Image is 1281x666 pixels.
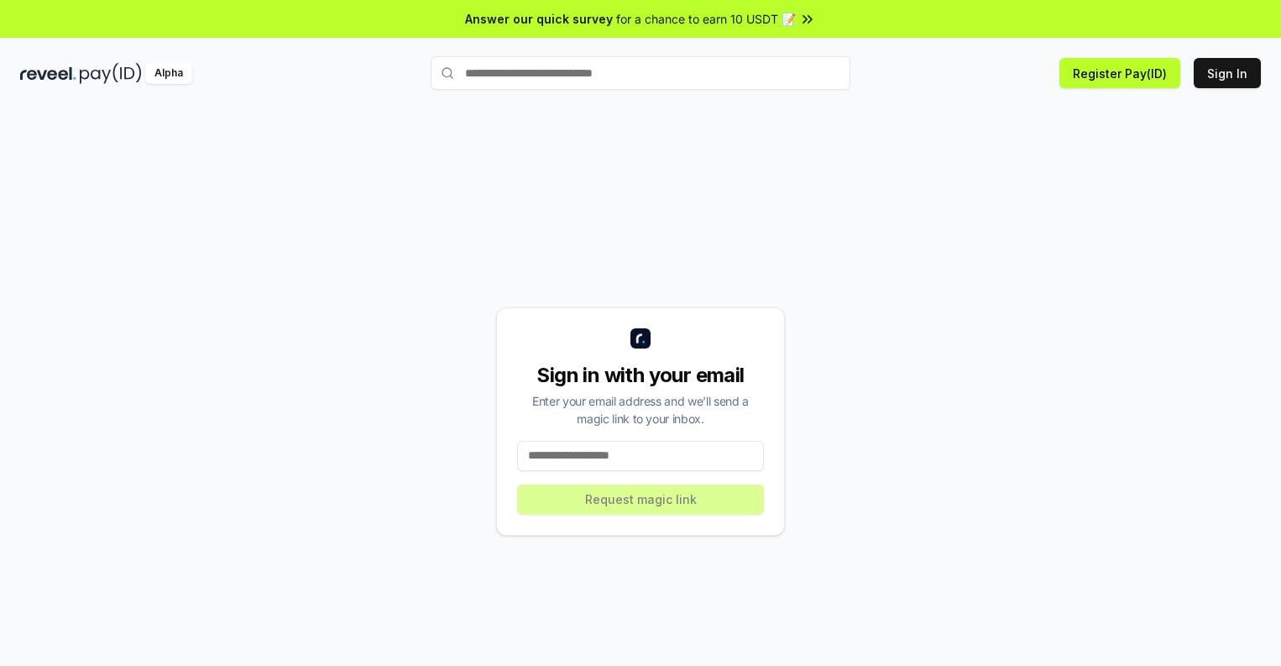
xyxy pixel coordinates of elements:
button: Sign In [1194,58,1261,88]
img: reveel_dark [20,63,76,84]
div: Enter your email address and we’ll send a magic link to your inbox. [517,392,764,427]
img: pay_id [80,63,142,84]
button: Register Pay(ID) [1059,58,1180,88]
span: for a chance to earn 10 USDT 📝 [616,10,796,28]
span: Answer our quick survey [465,10,613,28]
div: Alpha [145,63,192,84]
div: Sign in with your email [517,362,764,389]
img: logo_small [630,328,651,349]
